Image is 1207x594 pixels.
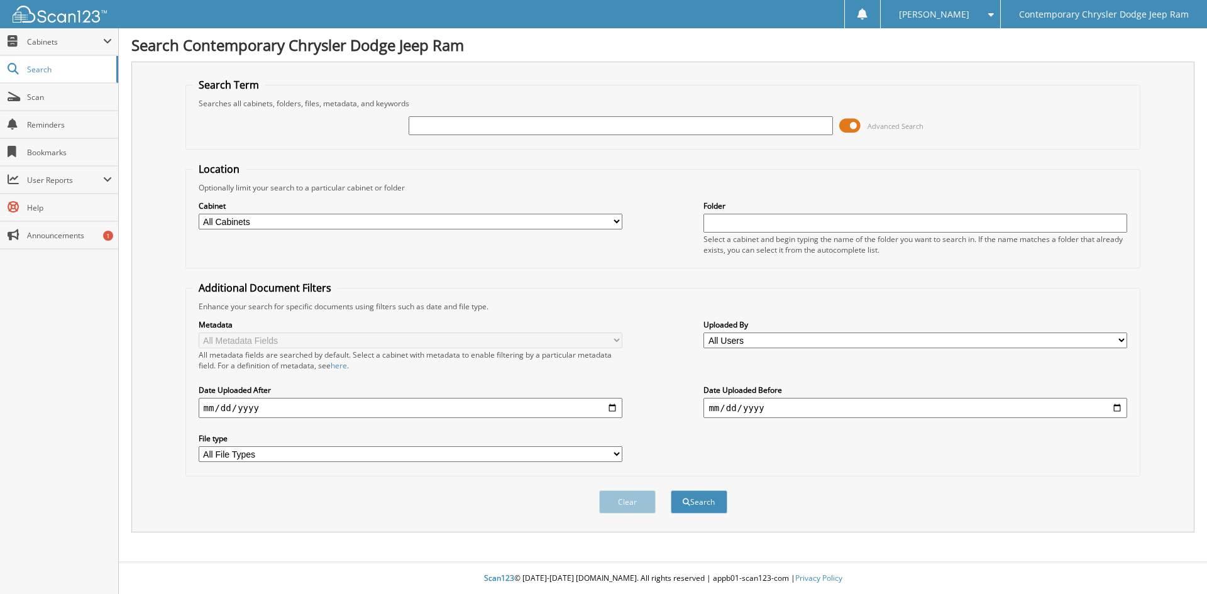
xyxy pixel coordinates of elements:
[703,201,1127,211] label: Folder
[192,301,1134,312] div: Enhance your search for specific documents using filters such as date and file type.
[703,385,1127,395] label: Date Uploaded Before
[27,36,103,47] span: Cabinets
[192,98,1134,109] div: Searches all cabinets, folders, files, metadata, and keywords
[703,319,1127,330] label: Uploaded By
[192,78,265,92] legend: Search Term
[27,230,112,241] span: Announcements
[192,162,246,176] legend: Location
[199,319,622,330] label: Metadata
[27,147,112,158] span: Bookmarks
[599,490,656,514] button: Clear
[795,573,842,583] a: Privacy Policy
[13,6,107,23] img: scan123-logo-white.svg
[899,11,969,18] span: [PERSON_NAME]
[868,121,923,131] span: Advanced Search
[27,175,103,185] span: User Reports
[103,231,113,241] div: 1
[331,360,347,371] a: here
[27,92,112,102] span: Scan
[703,234,1127,255] div: Select a cabinet and begin typing the name of the folder you want to search in. If the name match...
[199,385,622,395] label: Date Uploaded After
[671,490,727,514] button: Search
[131,35,1194,55] h1: Search Contemporary Chrysler Dodge Jeep Ram
[1019,11,1189,18] span: Contemporary Chrysler Dodge Jeep Ram
[484,573,514,583] span: Scan123
[27,202,112,213] span: Help
[199,201,622,211] label: Cabinet
[199,398,622,418] input: start
[27,119,112,130] span: Reminders
[703,398,1127,418] input: end
[192,182,1134,193] div: Optionally limit your search to a particular cabinet or folder
[192,281,338,295] legend: Additional Document Filters
[119,563,1207,594] div: © [DATE]-[DATE] [DOMAIN_NAME]. All rights reserved | appb01-scan123-com |
[199,433,622,444] label: File type
[27,64,110,75] span: Search
[199,349,622,371] div: All metadata fields are searched by default. Select a cabinet with metadata to enable filtering b...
